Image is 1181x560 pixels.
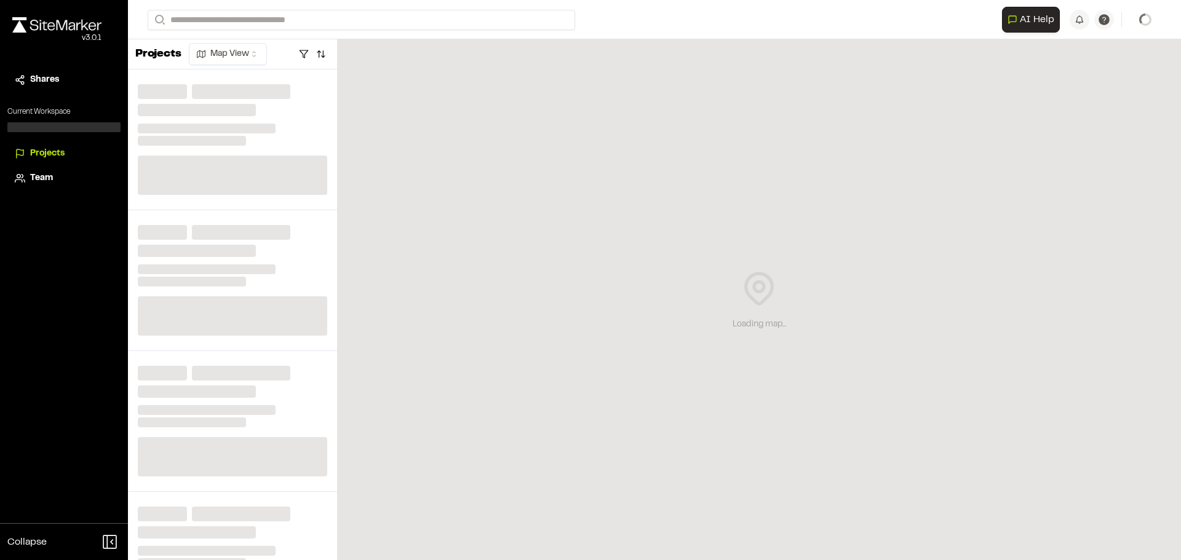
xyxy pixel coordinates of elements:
[7,535,47,550] span: Collapse
[12,17,101,33] img: rebrand.png
[1020,12,1054,27] span: AI Help
[30,147,65,160] span: Projects
[30,172,53,185] span: Team
[12,33,101,44] div: Oh geez...please don't...
[135,46,181,63] p: Projects
[1002,7,1065,33] div: Open AI Assistant
[148,10,170,30] button: Search
[15,73,113,87] a: Shares
[7,106,121,117] p: Current Workspace
[733,318,786,331] div: Loading map...
[15,172,113,185] a: Team
[30,73,59,87] span: Shares
[15,147,113,160] a: Projects
[1002,7,1060,33] button: Open AI Assistant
